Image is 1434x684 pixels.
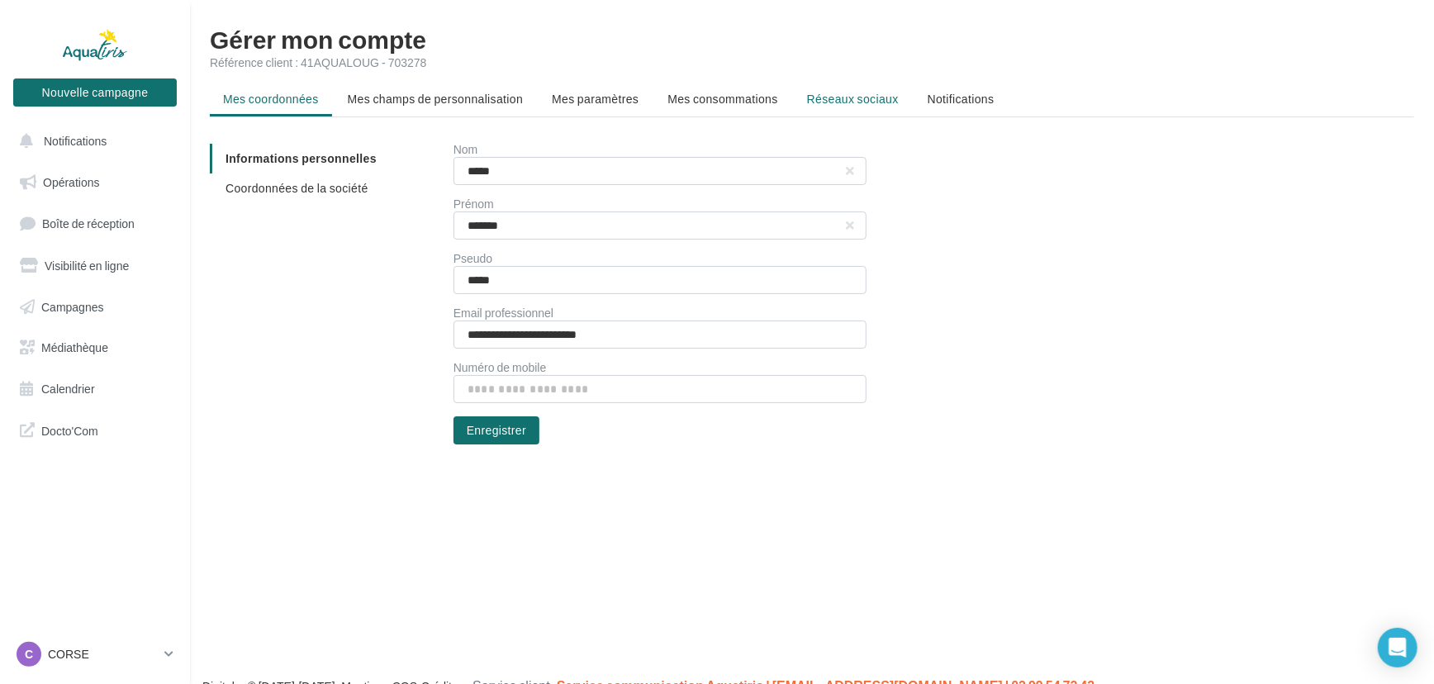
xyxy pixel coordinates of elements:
a: Campagnes [10,290,180,325]
span: Visibilité en ligne [45,259,129,273]
div: Open Intercom Messenger [1378,628,1417,667]
span: Notifications [928,92,995,106]
a: Visibilité en ligne [10,249,180,283]
a: Boîte de réception [10,206,180,241]
button: Notifications [10,124,173,159]
a: Opérations [10,165,180,200]
a: Calendrier [10,372,180,406]
span: Notifications [44,134,107,148]
span: Calendrier [41,382,95,396]
h1: Gérer mon compte [210,26,1414,51]
span: C [25,646,33,663]
div: Email professionnel [453,307,867,319]
span: Mes champs de personnalisation [348,92,524,106]
div: Numéro de mobile [453,362,867,373]
a: Docto'Com [10,413,180,448]
div: Prénom [453,198,867,210]
a: Médiathèque [10,330,180,365]
span: Opérations [43,175,99,189]
a: C CORSE [13,639,177,670]
p: CORSE [48,646,158,663]
div: Référence client : 41AQUALOUG - 703278 [210,55,1414,71]
span: Docto'Com [41,420,98,441]
span: Campagnes [41,299,104,313]
button: Enregistrer [453,416,539,444]
div: Pseudo [453,253,867,264]
span: Mes paramètres [552,92,639,106]
span: Coordonnées de la société [226,181,368,195]
span: Réseaux sociaux [807,92,899,106]
span: Mes consommations [667,92,777,106]
span: Médiathèque [41,340,108,354]
span: Boîte de réception [42,216,135,230]
button: Nouvelle campagne [13,78,177,107]
div: Nom [453,144,867,155]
